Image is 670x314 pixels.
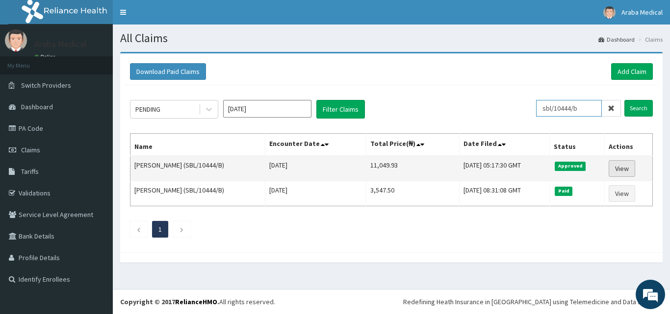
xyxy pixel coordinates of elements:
td: [DATE] 08:31:08 GMT [460,181,550,206]
th: Encounter Date [265,134,366,156]
a: View [609,185,635,202]
img: d_794563401_company_1708531726252_794563401 [18,49,40,73]
a: Dashboard [598,35,635,44]
span: Switch Providers [21,81,71,90]
li: Claims [636,35,663,44]
span: Claims [21,145,40,154]
input: Search [624,100,653,117]
h1: All Claims [120,32,663,45]
span: Approved [555,162,586,170]
span: Araba Medical [621,8,663,17]
span: We're online! [57,95,135,193]
strong: Copyright © 2017 . [120,297,219,306]
img: User Image [603,6,616,19]
button: Filter Claims [316,100,365,119]
td: [DATE] [265,181,366,206]
footer: All rights reserved. [113,289,670,314]
div: Chat with us now [51,55,165,68]
th: Date Filed [460,134,550,156]
textarea: Type your message and hit 'Enter' [5,210,187,244]
span: Tariffs [21,167,39,176]
th: Name [130,134,265,156]
td: [DATE] [265,156,366,181]
a: Next page [180,225,184,234]
img: User Image [5,29,27,51]
a: Online [34,53,58,60]
td: [PERSON_NAME] (SBL/10444/B) [130,156,265,181]
a: Add Claim [611,63,653,80]
span: Paid [555,187,572,195]
td: [PERSON_NAME] (SBL/10444/B) [130,181,265,206]
th: Status [550,134,605,156]
div: Redefining Heath Insurance in [GEOGRAPHIC_DATA] using Telemedicine and Data Science! [403,297,663,307]
div: PENDING [135,104,160,114]
input: Search by HMO ID [536,100,602,117]
a: RelianceHMO [175,297,217,306]
td: 3,547.50 [366,181,460,206]
div: Minimize live chat window [161,5,184,28]
span: Dashboard [21,102,53,111]
th: Total Price(₦) [366,134,460,156]
th: Actions [605,134,653,156]
a: View [609,160,635,177]
a: Previous page [136,225,141,234]
p: Araba Medical [34,40,87,48]
button: Download Paid Claims [130,63,206,80]
td: [DATE] 05:17:30 GMT [460,156,550,181]
input: Select Month and Year [223,100,311,118]
td: 11,049.93 [366,156,460,181]
a: Page 1 is your current page [158,225,162,234]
